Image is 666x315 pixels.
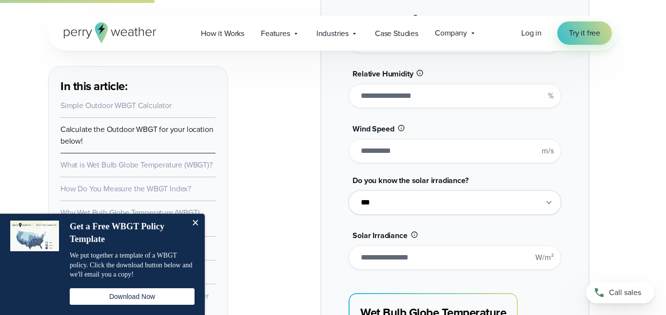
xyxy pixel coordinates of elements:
[316,28,349,39] span: Industries
[353,13,408,24] span: Air Temperature
[375,28,418,39] span: Case Studies
[586,282,654,303] a: Call sales
[557,21,612,45] a: Try it free
[353,68,413,79] span: Relative Humidity
[60,100,172,111] a: Simple Outdoor WBGT Calculator
[193,23,253,43] a: How it Works
[60,159,213,170] a: What is Wet Bulb Globe Temperature (WBGT)?
[353,175,468,186] span: Do you know the solar irradiance?
[353,123,394,134] span: Wind Speed
[609,287,641,298] span: Call sales
[60,290,209,313] a: Watch how our customers use Perry Weather to calculate WBGT
[10,221,59,251] img: dialog featured image
[185,214,205,233] button: Close
[60,183,191,194] a: How Do You Measure the WBGT Index?
[60,78,215,94] h3: In this article:
[70,251,195,279] p: We put together a template of a WBGT policy. Click the download button below and we'll email you ...
[569,27,600,39] span: Try it free
[261,28,290,39] span: Features
[70,288,195,305] button: Download Now
[60,124,213,147] a: Calculate the Outdoor WBGT for your location below!
[70,221,184,245] h4: Get a Free WBGT Policy Template
[201,28,244,39] span: How it Works
[353,230,407,241] span: Solar Irradiance
[521,27,542,39] a: Log in
[367,23,427,43] a: Case Studies
[60,207,200,230] a: Why Wet Bulb Globe Temperature (WBGT) Matters
[435,27,467,39] span: Company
